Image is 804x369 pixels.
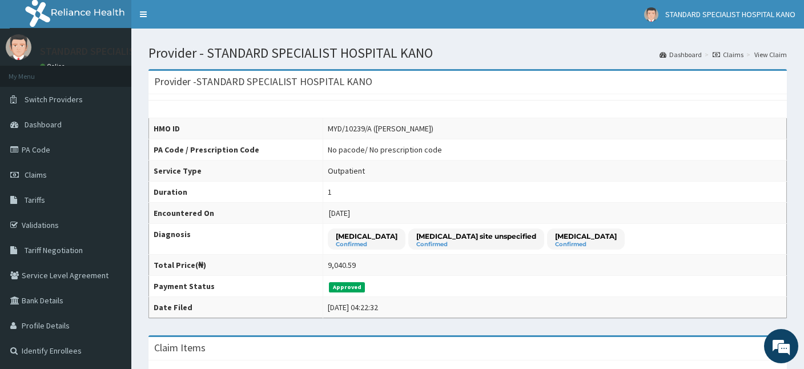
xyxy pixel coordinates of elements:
span: Tariff Negotiation [25,245,83,255]
p: [MEDICAL_DATA] [555,231,617,241]
div: 1 [328,186,332,198]
span: STANDARD SPECIALIST HOSPITAL KANO [665,9,795,19]
p: [MEDICAL_DATA] [336,231,397,241]
img: User Image [6,34,31,60]
th: Service Type [149,161,323,182]
th: Payment Status [149,276,323,297]
th: Date Filed [149,297,323,318]
a: View Claim [754,50,787,59]
th: Duration [149,182,323,203]
span: [DATE] [329,208,350,218]
h1: Provider - STANDARD SPECIALIST HOSPITAL KANO [148,46,787,61]
h3: Provider - STANDARD SPECIALIST HOSPITAL KANO [154,77,372,87]
span: Switch Providers [25,94,83,105]
a: Claims [713,50,743,59]
th: Total Price(₦) [149,255,323,276]
small: Confirmed [336,242,397,247]
small: Confirmed [555,242,617,247]
span: Tariffs [25,195,45,205]
th: Encountered On [149,203,323,224]
th: Diagnosis [149,224,323,255]
small: Confirmed [416,242,536,247]
div: [DATE] 04:22:32 [328,302,378,313]
p: [MEDICAL_DATA] site unspecified [416,231,536,241]
th: PA Code / Prescription Code [149,139,323,161]
div: No pacode / No prescription code [328,144,442,155]
div: Outpatient [328,165,365,177]
th: HMO ID [149,118,323,139]
img: User Image [644,7,658,22]
div: MYD/10239/A ([PERSON_NAME]) [328,123,433,134]
h3: Claim Items [154,343,206,353]
div: 9,040.59 [328,259,356,271]
a: Online [40,62,67,70]
span: Claims [25,170,47,180]
span: Approved [329,282,365,292]
a: Dashboard [660,50,702,59]
p: STANDARD SPECIALIST HOSPITAL KANO [40,46,215,57]
span: Dashboard [25,119,62,130]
